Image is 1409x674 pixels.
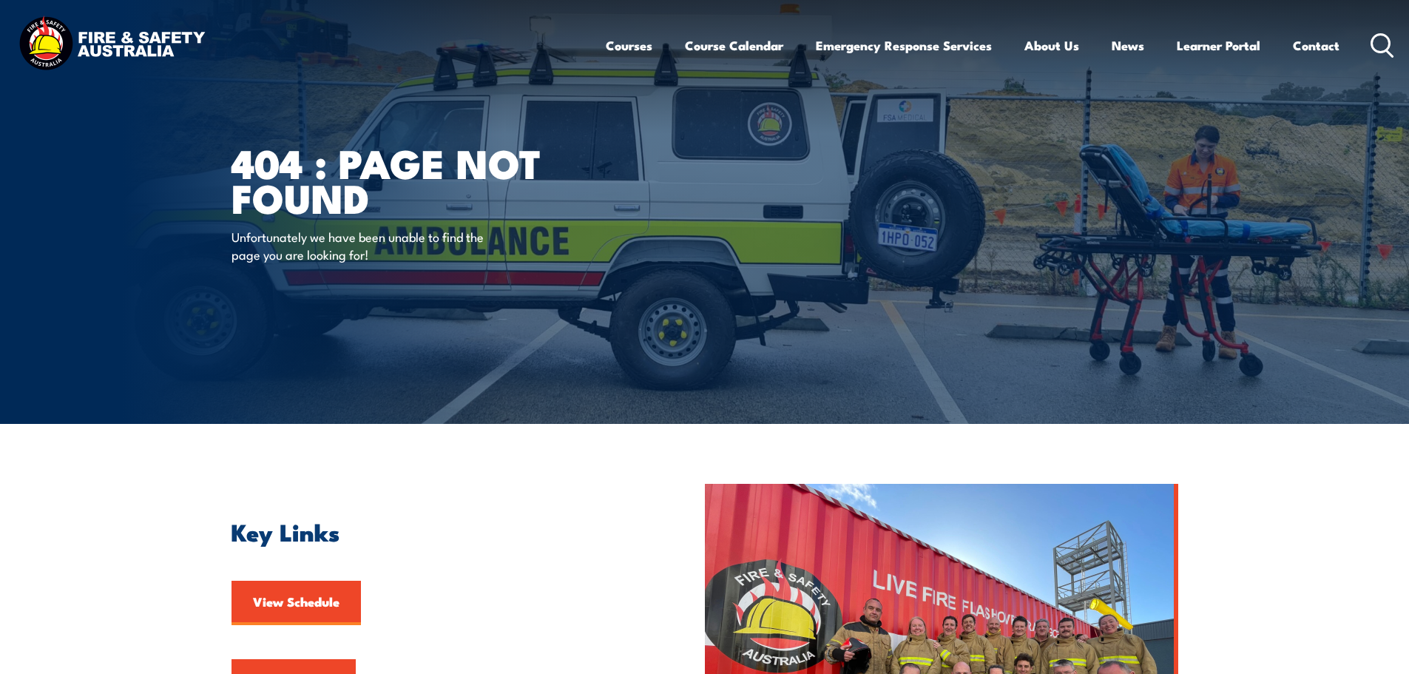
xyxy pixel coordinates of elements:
a: Courses [606,26,652,65]
a: Course Calendar [685,26,783,65]
a: View Schedule [232,581,361,625]
p: Unfortunately we have been unable to find the page you are looking for! [232,228,501,263]
a: Emergency Response Services [816,26,992,65]
h1: 404 : Page Not Found [232,145,597,214]
a: About Us [1024,26,1079,65]
a: Learner Portal [1177,26,1260,65]
a: News [1112,26,1144,65]
a: Contact [1293,26,1339,65]
h2: Key Links [232,521,637,542]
